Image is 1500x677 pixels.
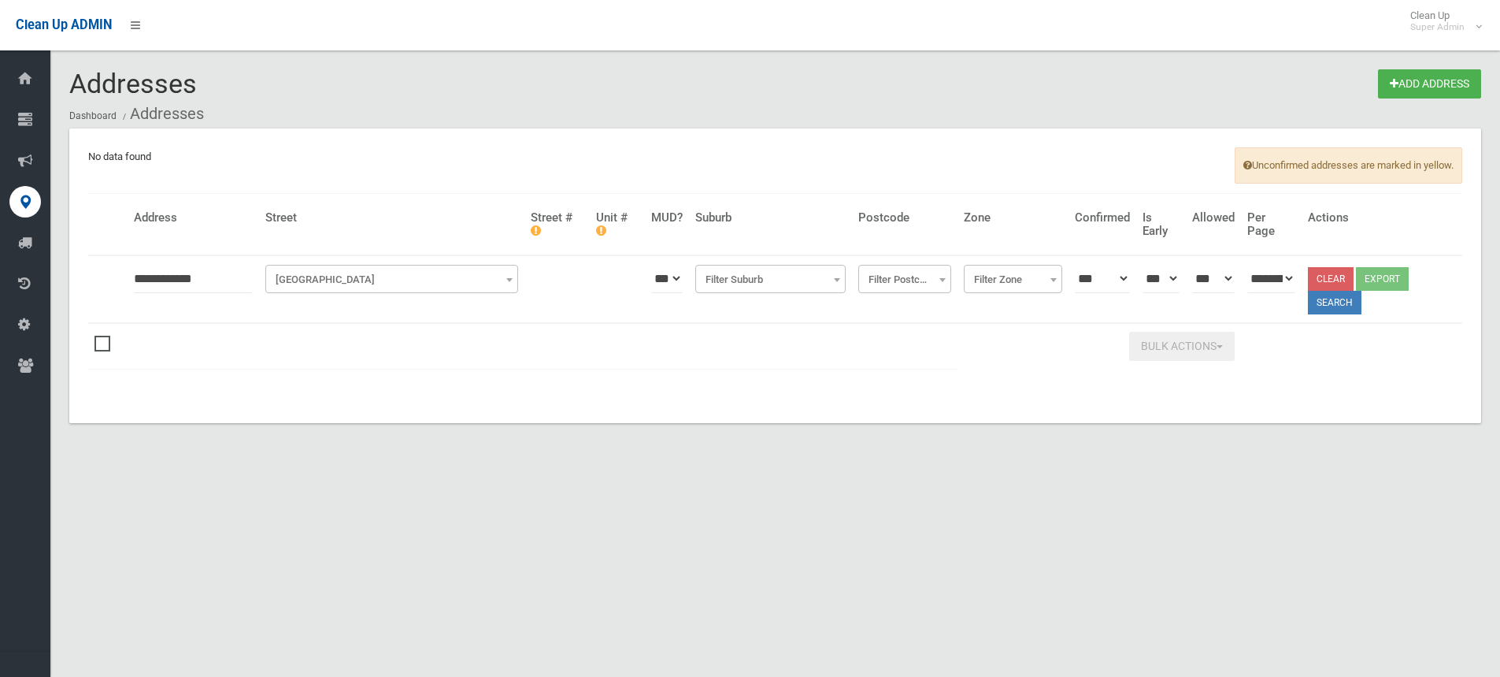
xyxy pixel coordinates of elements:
[695,211,845,225] h4: Suburb
[1378,69,1481,99] a: Add Address
[968,269,1058,291] span: Filter Zone
[1192,211,1235,225] h4: Allowed
[531,211,583,237] h4: Street #
[69,68,197,99] span: Addresses
[862,269,947,291] span: Filter Postcode
[858,211,951,225] h4: Postcode
[134,211,253,225] h4: Address
[964,211,1062,225] h4: Zone
[265,265,518,293] span: Filter Street
[265,211,518,225] h4: Street
[1402,9,1480,33] span: Clean Up
[1143,211,1180,237] h4: Is Early
[69,110,117,121] a: Dashboard
[1235,147,1462,184] span: Unconfirmed addresses are marked in yellow.
[1410,21,1465,33] small: Super Admin
[1308,211,1456,225] h4: Actions
[964,265,1062,293] span: Filter Zone
[69,128,1481,423] div: No data found
[1356,267,1409,291] button: Export
[119,99,204,128] li: Addresses
[1075,211,1130,225] h4: Confirmed
[1247,211,1295,237] h4: Per Page
[651,211,683,225] h4: MUD?
[596,211,639,237] h4: Unit #
[858,265,951,293] span: Filter Postcode
[1308,267,1354,291] a: Clear
[16,17,112,32] span: Clean Up ADMIN
[1308,291,1361,314] button: Search
[695,265,845,293] span: Filter Suburb
[699,269,841,291] span: Filter Suburb
[269,269,514,291] span: Filter Street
